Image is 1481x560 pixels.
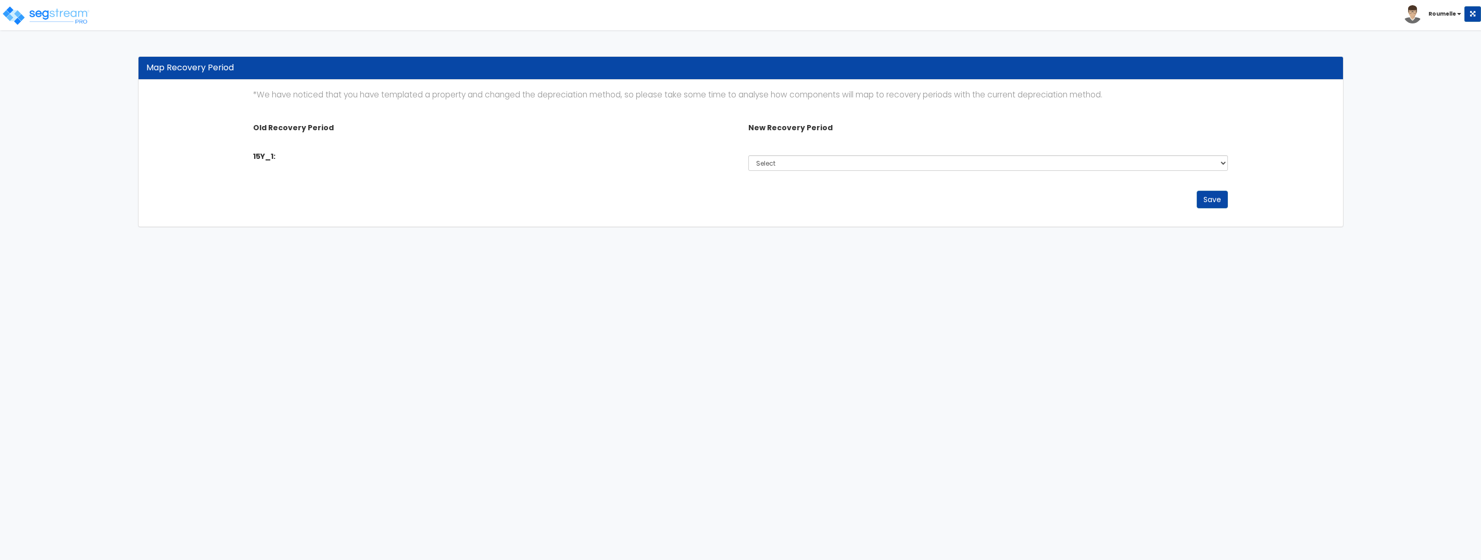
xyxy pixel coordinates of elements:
img: avatar.png [1403,5,1422,23]
div: Map Recovery Period [146,62,1335,74]
img: logo_pro_r.png [2,5,90,26]
b: New Recovery Period [748,122,833,133]
b: Roumelle [1428,10,1456,18]
label: 15Y_1: [253,151,275,161]
b: Old Recovery Period [253,122,334,133]
p: *We have noticed that you have templated a property and changed the depreciation method, so pleas... [253,88,1228,102]
button: Save [1197,191,1228,208]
